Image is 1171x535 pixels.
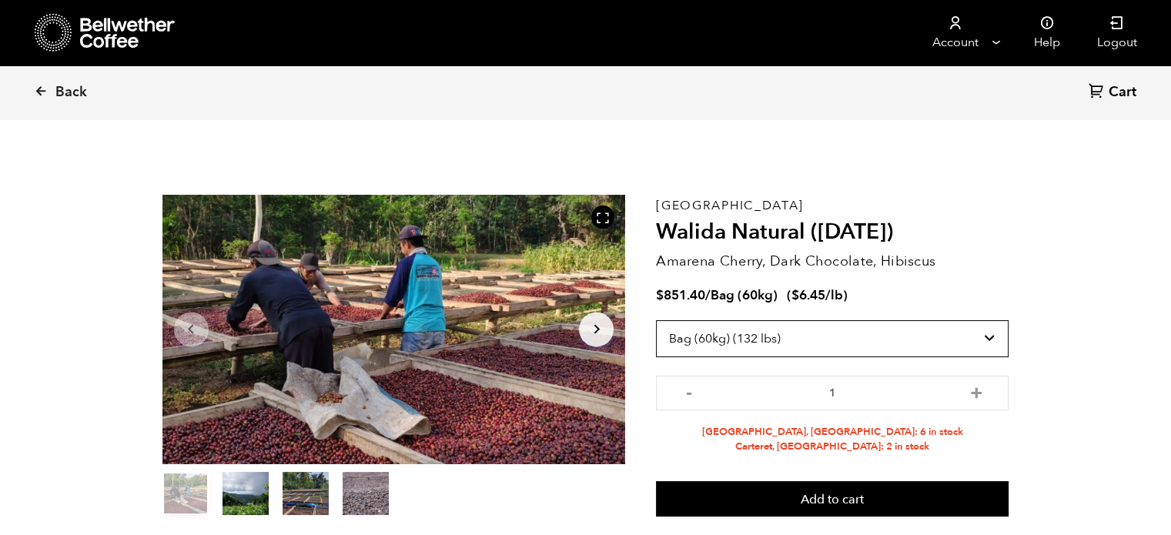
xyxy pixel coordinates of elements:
span: $ [791,286,799,304]
span: Cart [1109,83,1136,102]
li: Carteret, [GEOGRAPHIC_DATA]: 2 in stock [656,440,1009,454]
bdi: 851.40 [656,286,705,304]
li: [GEOGRAPHIC_DATA], [GEOGRAPHIC_DATA]: 6 in stock [656,425,1009,440]
span: ( ) [787,286,848,304]
button: Add to cart [656,481,1009,517]
span: / [705,286,711,304]
p: Amarena Cherry, Dark Chocolate, Hibiscus [656,251,1009,272]
span: $ [656,286,664,304]
button: - [679,383,698,399]
span: Bag (60kg) [711,286,778,304]
button: + [966,383,985,399]
a: Cart [1089,82,1140,103]
h2: Walida Natural ([DATE]) [656,219,1009,246]
span: /lb [825,286,843,304]
bdi: 6.45 [791,286,825,304]
span: Back [55,83,87,102]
